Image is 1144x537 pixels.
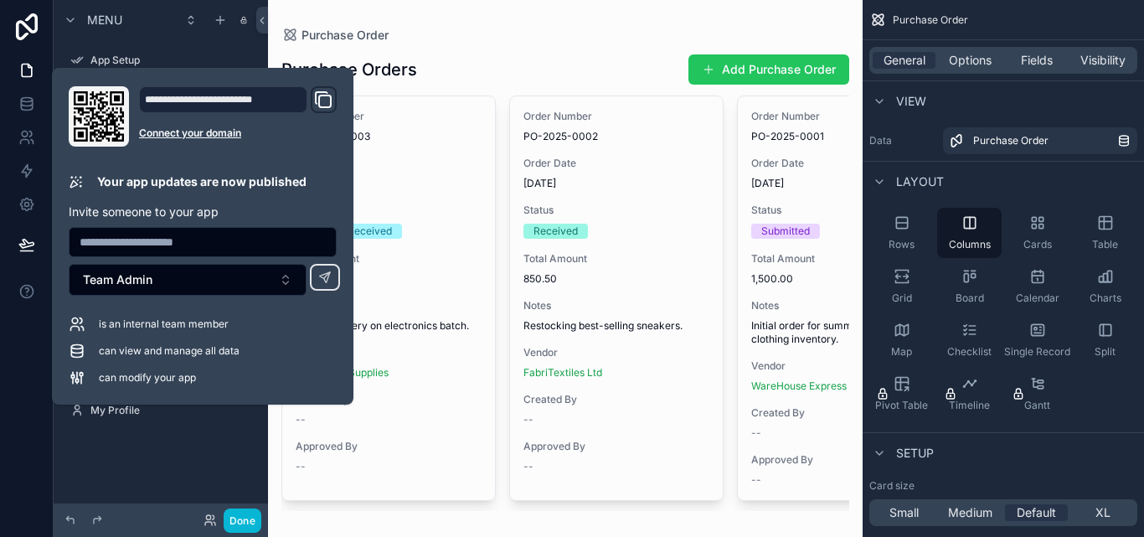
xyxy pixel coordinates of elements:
[64,47,258,74] a: App Setup
[949,399,990,412] span: Timeline
[1090,292,1121,305] span: Charts
[90,404,255,417] label: My Profile
[69,204,337,220] p: Invite someone to your app
[1005,208,1069,258] button: Cards
[139,127,337,140] a: Connect your domain
[937,315,1002,365] button: Checklist
[87,12,122,28] span: Menu
[1005,261,1069,312] button: Calendar
[949,52,992,69] span: Options
[64,397,258,424] a: My Profile
[956,292,984,305] span: Board
[948,504,992,521] span: Medium
[889,504,919,521] span: Small
[937,208,1002,258] button: Columns
[889,238,915,251] span: Rows
[937,261,1002,312] button: Board
[869,261,934,312] button: Grid
[69,264,307,296] button: Select Button
[891,345,912,359] span: Map
[896,93,926,110] span: View
[892,292,912,305] span: Grid
[83,271,152,288] span: Team Admin
[869,369,934,419] button: Pivot Table
[90,54,255,67] label: App Setup
[99,318,229,331] span: is an internal team member
[869,134,936,147] label: Data
[99,371,196,385] span: can modify your app
[1021,52,1053,69] span: Fields
[1073,261,1137,312] button: Charts
[869,315,934,365] button: Map
[884,52,925,69] span: General
[1004,345,1070,359] span: Single Record
[1073,208,1137,258] button: Table
[1016,292,1059,305] span: Calendar
[1005,369,1069,419] button: Gantt
[139,86,337,147] div: Domain and Custom Link
[896,445,934,462] span: Setup
[1017,504,1056,521] span: Default
[1005,315,1069,365] button: Single Record
[896,173,944,190] span: Layout
[937,369,1002,419] button: Timeline
[875,399,928,412] span: Pivot Table
[1095,504,1111,521] span: XL
[949,238,991,251] span: Columns
[1073,315,1137,365] button: Split
[869,208,934,258] button: Rows
[97,173,307,190] p: Your app updates are now published
[224,509,261,533] button: Done
[869,479,915,493] label: Card size
[973,134,1049,147] span: Purchase Order
[1095,345,1116,359] span: Split
[1024,399,1050,412] span: Gantt
[947,345,992,359] span: Checklist
[893,13,968,27] span: Purchase Order
[1080,52,1126,69] span: Visibility
[99,344,240,358] span: can view and manage all data
[1023,238,1052,251] span: Cards
[1092,238,1118,251] span: Table
[943,127,1137,154] a: Purchase Order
